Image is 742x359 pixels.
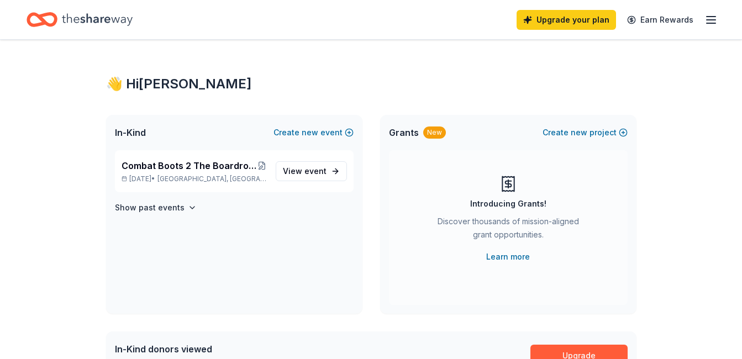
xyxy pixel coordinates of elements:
span: Combat Boots 2 The Boardroom presents the "United We Stand" Campaign [122,159,257,172]
button: Createnewevent [273,126,354,139]
span: View [283,165,327,178]
a: Earn Rewards [620,10,700,30]
h4: Show past events [115,201,185,214]
a: Learn more [486,250,530,263]
p: [DATE] • [122,175,267,183]
span: new [302,126,318,139]
div: New [423,126,446,139]
div: Introducing Grants! [470,197,546,210]
span: Grants [389,126,419,139]
a: Home [27,7,133,33]
div: 👋 Hi [PERSON_NAME] [106,75,636,93]
a: Upgrade your plan [517,10,616,30]
button: Show past events [115,201,197,214]
span: event [304,166,327,176]
div: In-Kind donors viewed [115,342,340,356]
button: Createnewproject [543,126,628,139]
span: new [571,126,587,139]
a: View event [276,161,347,181]
div: Discover thousands of mission-aligned grant opportunities. [433,215,583,246]
span: [GEOGRAPHIC_DATA], [GEOGRAPHIC_DATA] [157,175,266,183]
span: In-Kind [115,126,146,139]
